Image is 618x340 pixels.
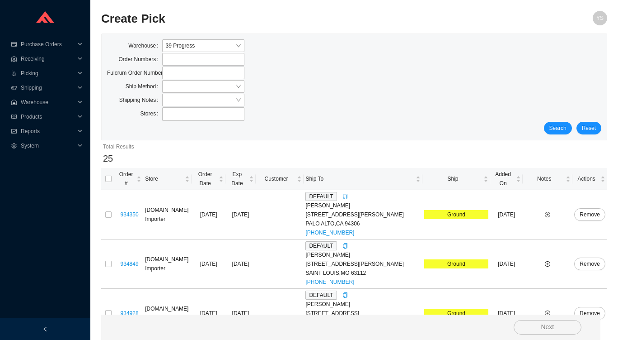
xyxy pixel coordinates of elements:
h2: Create Pick [101,11,481,27]
a: 934350 [121,211,139,218]
th: Order Date sortable [192,168,225,190]
span: Warehouse [21,95,75,110]
th: Added On sortable [490,168,523,190]
span: setting [11,143,17,148]
label: Fulcrum Order Numbers [107,67,162,79]
span: Purchase Orders [21,37,75,52]
td: [DATE] [192,239,225,289]
button: Remove [574,258,605,270]
span: Customer [257,174,295,183]
span: Reports [21,124,75,139]
td: [DATE] [490,190,523,239]
div: [DOMAIN_NAME] Importer [145,304,190,322]
a: [PHONE_NUMBER] [305,279,354,285]
span: Search [549,124,566,133]
div: Copy [342,291,348,300]
div: PALO ALTO , CA 94306 [305,219,421,228]
button: Search [544,122,572,134]
div: Total Results [103,142,605,151]
span: Notes [524,174,564,183]
span: Actions [574,174,599,183]
span: Reset [582,124,596,133]
div: Copy [342,241,348,250]
span: fund [11,129,17,134]
span: Picking [21,66,75,81]
span: Receiving [21,52,75,66]
th: Actions sortable [572,168,607,190]
span: plus-circle [545,212,550,217]
button: Next [514,320,581,335]
button: Reset [576,122,601,134]
th: Ship sortable [422,168,490,190]
label: Ship Method [126,80,162,93]
span: Ship To [305,174,414,183]
span: read [11,114,17,120]
span: YS [596,11,604,25]
div: SAINT LOUIS , MO 63112 [305,268,421,278]
button: Remove [574,307,605,320]
span: DEFAULT [305,192,337,201]
div: [DATE] [227,309,253,318]
span: Products [21,110,75,124]
th: Customer sortable [256,168,304,190]
div: Copy [342,192,348,201]
div: Ground [424,259,488,268]
span: copy [342,194,348,199]
td: [DATE] [490,289,523,338]
span: Remove [580,259,600,268]
span: Remove [580,309,600,318]
td: [DATE] [192,289,225,338]
button: Remove [574,208,605,221]
div: [PERSON_NAME] [305,250,421,259]
span: plus-circle [545,261,550,267]
span: Store [145,174,183,183]
a: 934928 [121,310,139,316]
th: Notes sortable [523,168,572,190]
div: [DOMAIN_NAME] Importer [145,255,190,273]
td: [DATE] [192,190,225,239]
span: Ship [424,174,482,183]
div: [STREET_ADDRESS][PERSON_NAME] [305,210,421,219]
th: Exp Date sortable [225,168,255,190]
span: DEFAULT [305,241,337,250]
th: Order # sortable [116,168,143,190]
label: Warehouse [128,39,162,52]
span: DEFAULT [305,291,337,300]
span: credit-card [11,42,17,47]
span: left [42,326,48,332]
div: [STREET_ADDRESS][PERSON_NAME] [305,259,421,268]
a: [PHONE_NUMBER] [305,230,354,236]
label: Order Numbers [119,53,162,66]
span: plus-circle [545,311,550,316]
span: Order # [117,170,135,188]
div: [DOMAIN_NAME] Importer [145,206,190,224]
div: [PERSON_NAME] [305,300,421,309]
span: Added On [492,170,514,188]
div: Ground [424,210,488,219]
td: [DATE] [490,239,523,289]
div: [STREET_ADDRESS] [305,309,421,318]
div: [DATE] [227,259,253,268]
th: Store sortable [143,168,192,190]
div: [PERSON_NAME] [305,201,421,210]
span: Remove [580,210,600,219]
span: Exp Date [227,170,247,188]
span: Shipping [21,81,75,95]
th: Ship To sortable [304,168,422,190]
span: 39 Progress [166,40,241,52]
div: Ground [424,309,488,318]
span: System [21,139,75,153]
span: Order Date [193,170,217,188]
label: Stores [140,107,162,120]
span: copy [342,243,348,249]
span: 25 [103,153,113,163]
div: [DATE] [227,210,253,219]
label: Shipping Notes [119,94,162,106]
a: 934849 [121,261,139,267]
span: copy [342,292,348,298]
